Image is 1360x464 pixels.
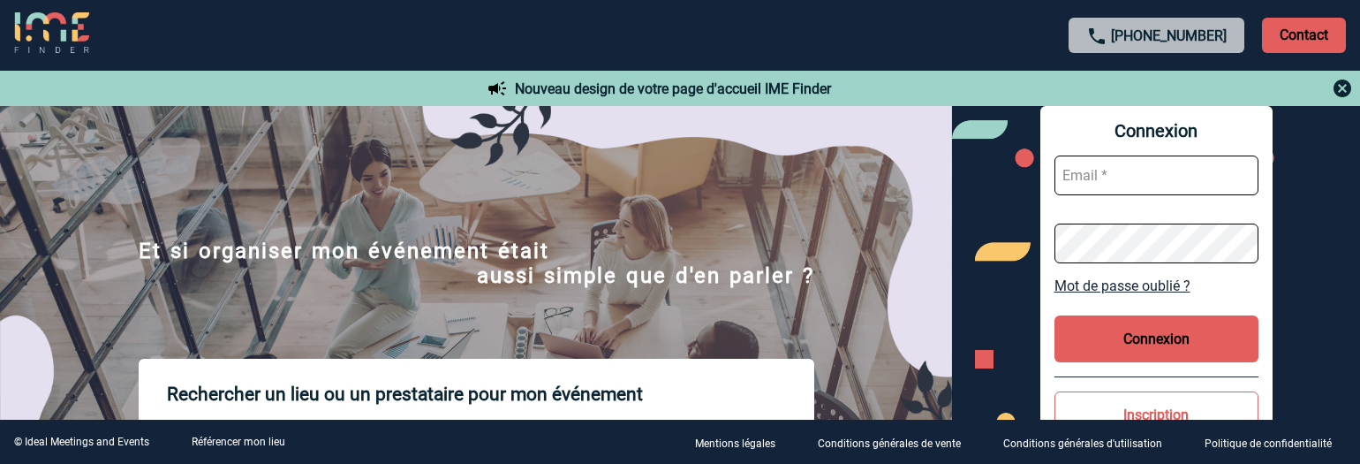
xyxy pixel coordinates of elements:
[804,434,989,451] a: Conditions générales de vente
[1190,434,1360,451] a: Politique de confidentialité
[989,434,1190,451] a: Conditions générales d'utilisation
[695,437,775,450] p: Mentions légales
[1003,437,1162,450] p: Conditions générales d'utilisation
[1054,316,1258,362] button: Connexion
[1054,278,1258,294] a: Mot de passe oublié ?
[1111,27,1227,44] a: [PHONE_NUMBER]
[1086,26,1107,47] img: call-24-px.png
[1054,392,1258,438] button: Inscription
[681,434,804,451] a: Mentions légales
[14,436,149,448] div: © Ideal Meetings and Events
[1262,18,1346,53] p: Contact
[1054,156,1258,195] input: Email *
[818,437,961,450] p: Conditions générales de vente
[192,436,285,448] a: Référencer mon lieu
[1205,437,1332,450] p: Politique de confidentialité
[1054,120,1258,141] span: Connexion
[167,359,814,430] p: Rechercher un lieu ou un prestataire pour mon événement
